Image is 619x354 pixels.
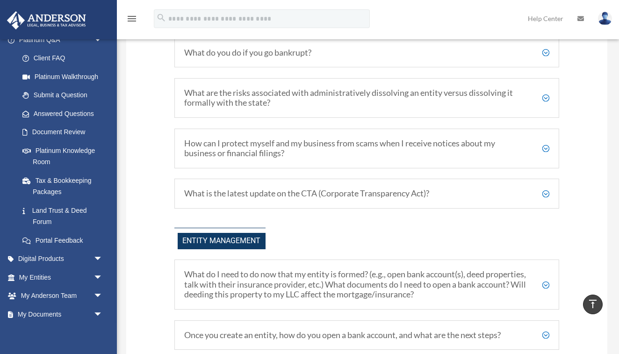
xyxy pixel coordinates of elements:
[587,298,598,310] i: vertical_align_top
[7,305,117,324] a: My Documentsarrow_drop_down
[7,287,117,305] a: My Anderson Teamarrow_drop_down
[94,250,112,269] span: arrow_drop_down
[583,295,603,314] a: vertical_align_top
[184,330,549,340] h5: Once you create an entity, how do you open a bank account, and what are the next steps?
[13,141,117,171] a: Platinum Knowledge Room
[94,268,112,287] span: arrow_drop_down
[13,171,117,201] a: Tax & Bookkeeping Packages
[7,268,117,287] a: My Entitiesarrow_drop_down
[178,233,266,249] span: Entity Management
[7,250,117,268] a: Digital Productsarrow_drop_down
[94,305,112,324] span: arrow_drop_down
[13,86,117,105] a: Submit a Question
[4,11,89,29] img: Anderson Advisors Platinum Portal
[184,188,549,199] h5: What is the latest update on the CTA (Corporate Transparency Act)?
[184,88,549,108] h5: What are the risks associated with administratively dissolving an entity versus dissolving it for...
[184,269,549,300] h5: What do I need to do now that my entity is formed? (e.g., open bank account(s), deed properties, ...
[598,12,612,25] img: User Pic
[13,201,117,231] a: Land Trust & Deed Forum
[184,48,549,58] h5: What do you do if you go bankrupt?
[126,13,137,24] i: menu
[13,123,117,142] a: Document Review
[13,231,117,250] a: Portal Feedback
[156,13,166,23] i: search
[13,67,117,86] a: Platinum Walkthrough
[7,30,117,49] a: Platinum Q&Aarrow_drop_down
[184,138,549,159] h5: How can I protect myself and my business from scams when I receive notices about my business or f...
[126,16,137,24] a: menu
[13,49,112,68] a: Client FAQ
[94,30,112,50] span: arrow_drop_down
[94,287,112,306] span: arrow_drop_down
[13,104,117,123] a: Answered Questions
